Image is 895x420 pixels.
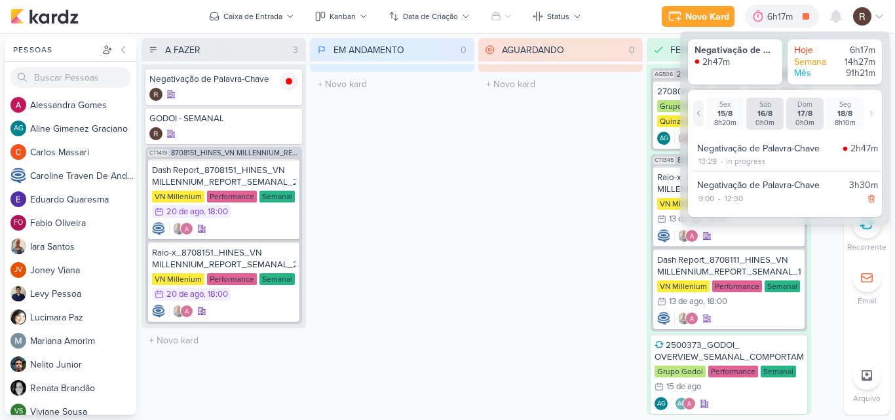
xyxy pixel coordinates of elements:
[685,312,698,325] img: Alessandra Gomes
[715,193,723,204] div: -
[749,100,781,109] div: Sáb
[709,119,741,127] div: 8h20m
[677,401,686,408] p: AG
[10,144,26,160] img: Carlos Massari
[10,97,26,113] img: Alessandra Gomes
[481,75,640,94] input: + Novo kard
[657,229,670,242] img: Caroline Traven De Andrade
[695,45,776,56] div: Negativação de Palavra-Chave
[149,113,298,124] div: GODOI - SEMANAL
[455,43,472,57] div: 0
[655,339,803,363] div: 2500373_GODOI_ OVERVIEW_SEMANAL_COMPORTAMENTO_LEADS
[30,122,136,136] div: A l i n e G i m e n e z G r a c i a n o
[204,290,228,299] div: , 18:00
[30,169,136,183] div: C a r o l i n e T r a v e n D e A n d r a d e
[30,145,136,159] div: C a r l o s M a s s a r i
[207,191,257,202] div: Performance
[836,67,875,79] div: 91h21m
[204,208,228,216] div: , 18:00
[843,146,848,151] img: tracking
[765,280,800,292] div: Semanal
[30,311,136,324] div: L u c i m a r a P a z
[794,67,833,79] div: Mês
[657,132,670,145] div: Criador(a): Aline Gimenez Graciano
[697,155,718,167] div: 13:29
[30,216,136,230] div: F a b i o O l i v e i r a
[697,178,844,192] div: Negativação de Palavra-Chave
[708,366,758,377] div: Performance
[152,305,165,318] img: Caroline Traven De Andrade
[10,309,26,325] img: Lucimara Paz
[288,43,303,57] div: 3
[662,6,734,27] button: Novo Kard
[152,191,204,202] div: VN Millenium
[789,100,821,109] div: Dom
[14,408,23,415] p: VS
[794,45,833,56] div: Hoje
[259,273,295,285] div: Semanal
[829,100,861,109] div: Seg
[10,215,26,231] div: Fabio Oliveira
[789,109,821,119] div: 17/8
[853,392,881,404] p: Arquivo
[666,383,701,391] div: 15 de ago
[789,119,821,127] div: 0h0m
[695,59,700,64] img: tracking
[172,222,185,235] img: Iara Santos
[152,222,165,235] img: Caroline Traven De Andrade
[712,280,762,292] div: Performance
[853,7,871,26] img: Rafael Dornelles
[657,172,801,195] div: Raio-x_8708111_HINES_VN MILLENNIUM_REPORT_SEMANAL_14.08
[166,208,204,216] div: 20 de ago
[10,286,26,301] img: Levy Pessoa
[171,149,299,157] span: 8708151_HINES_VN MILLENNIUM_REPORT_SEMANAL_21.08
[655,397,668,410] div: Criador(a): Aline Gimenez Graciano
[657,254,801,278] div: Dash Report_8708111_HINES_VN MILLENNIUM_REPORT_SEMANAL_14.08
[10,191,26,207] img: Eduardo Quaresma
[149,127,162,140] img: Rafael Dornelles
[657,401,666,408] p: AG
[749,119,781,127] div: 0h0m
[10,380,26,396] img: Renata Brandão
[657,100,708,112] div: Grupo Godoi
[657,229,670,242] div: Criador(a): Caroline Traven De Andrade
[657,132,670,145] div: Aline Gimenez Graciano
[655,366,706,377] div: Grupo Godoi
[259,191,295,202] div: Semanal
[180,305,193,318] img: Alessandra Gomes
[10,356,26,372] img: Nelito Junior
[677,132,691,145] img: Iara Santos
[653,71,674,78] span: AG506
[850,142,878,155] div: 2h47m
[674,132,698,145] div: Colaboradores: Iara Santos, Alessandra Gomes
[30,405,136,419] div: V i v i a n e S o u s a
[30,263,136,277] div: J o n e y V i a n a
[30,381,136,395] div: R e n a t a B r a n d ã o
[10,168,26,183] img: Caroline Traven De Andrade
[148,149,168,157] span: CT1419
[152,305,165,318] div: Criador(a): Caroline Traven De Andrade
[709,100,741,109] div: Sex
[669,297,703,306] div: 13 de ago
[726,155,766,167] div: in progress
[847,241,886,253] p: Recorrente
[683,397,696,410] img: Alessandra Gomes
[14,220,23,227] p: FO
[152,222,165,235] div: Criador(a): Caroline Traven De Andrade
[702,56,730,68] div: 2h47m
[30,358,136,372] div: N e l i t o J u n i o r
[280,72,298,90] img: tracking
[30,334,136,348] div: M a r i a n a A m o r i m
[858,295,877,307] p: Email
[30,98,136,112] div: A l e s s a n d r a G o m e s
[657,312,670,325] div: Criador(a): Caroline Traven De Andrade
[660,136,668,142] p: AG
[169,222,193,235] div: Colaboradores: Iara Santos, Alessandra Gomes
[172,305,185,318] img: Iara Santos
[669,215,703,223] div: 13 de ago
[10,333,26,349] img: Mariana Amorim
[674,229,698,242] div: Colaboradores: Iara Santos, Alessandra Gomes
[675,397,688,410] div: Aline Gimenez Graciano
[794,56,833,68] div: Semana
[767,10,797,24] div: 6h17m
